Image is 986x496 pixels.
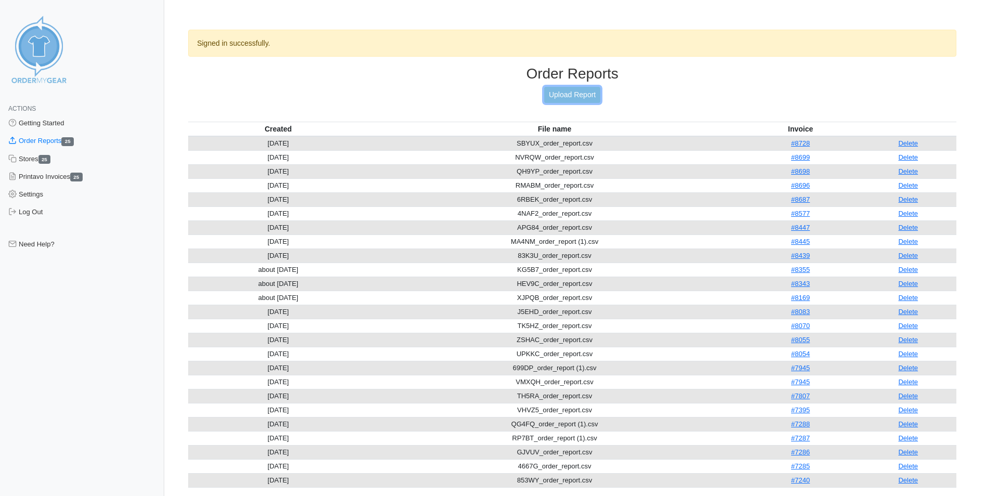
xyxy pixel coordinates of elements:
a: #7807 [791,392,810,400]
a: Delete [898,448,918,456]
a: #7240 [791,476,810,484]
td: 4667G_order_report.csv [368,459,741,473]
a: #7286 [791,448,810,456]
a: #8699 [791,153,810,161]
a: Delete [898,364,918,372]
td: [DATE] [188,361,368,375]
td: GJVUV_order_report.csv [368,445,741,459]
a: #7285 [791,462,810,470]
td: NVRQW_order_report.csv [368,150,741,164]
a: Delete [898,224,918,231]
td: TH5RA_order_report.csv [368,389,741,403]
td: TK5HZ_order_report.csv [368,319,741,333]
td: QH9YP_order_report.csv [368,164,741,178]
td: 4NAF2_order_report.csv [368,206,741,220]
a: Delete [898,322,918,330]
a: #8445 [791,238,810,245]
a: #8055 [791,336,810,344]
td: [DATE] [188,136,368,151]
a: #8447 [791,224,810,231]
td: 699DP_order_report (1).csv [368,361,741,375]
td: [DATE] [188,347,368,361]
a: #7288 [791,420,810,428]
a: #7945 [791,364,810,372]
td: [DATE] [188,319,368,333]
a: #8343 [791,280,810,288]
td: [DATE] [188,150,368,164]
td: QG4FQ_order_report (1).csv [368,417,741,431]
td: [DATE] [188,220,368,234]
td: VHVZ5_order_report.csv [368,403,741,417]
td: about [DATE] [188,263,368,277]
a: Delete [898,434,918,442]
td: [DATE] [188,389,368,403]
td: [DATE] [188,417,368,431]
a: #8728 [791,139,810,147]
a: Delete [898,462,918,470]
td: [DATE] [188,431,368,445]
th: Invoice [741,122,860,136]
span: 25 [61,137,74,146]
a: #8687 [791,195,810,203]
a: Delete [898,139,918,147]
td: [DATE] [188,234,368,249]
td: [DATE] [188,333,368,347]
span: 25 [70,173,83,181]
td: 6RBEK_order_report.csv [368,192,741,206]
a: #8070 [791,322,810,330]
td: [DATE] [188,403,368,417]
a: #7395 [791,406,810,414]
a: Delete [898,252,918,259]
td: [DATE] [188,249,368,263]
td: J5EHD_order_report.csv [368,305,741,319]
a: Delete [898,406,918,414]
a: #8439 [791,252,810,259]
span: Actions [8,105,36,112]
a: #8169 [791,294,810,302]
td: [DATE] [188,178,368,192]
td: MA4NM_order_report (1).csv [368,234,741,249]
a: #8696 [791,181,810,189]
a: #8083 [791,308,810,316]
td: [DATE] [188,445,368,459]
a: Delete [898,266,918,273]
a: #7287 [791,434,810,442]
td: SBYUX_order_report.csv [368,136,741,151]
a: Delete [898,392,918,400]
td: about [DATE] [188,277,368,291]
td: [DATE] [188,473,368,487]
a: Delete [898,153,918,161]
a: #8054 [791,350,810,358]
td: 83K3U_order_report.csv [368,249,741,263]
a: #8698 [791,167,810,175]
a: #8355 [791,266,810,273]
h3: Order Reports [188,65,956,83]
td: HEV9C_order_report.csv [368,277,741,291]
a: Upload Report [544,87,600,103]
td: about [DATE] [188,291,368,305]
a: Delete [898,238,918,245]
th: File name [368,122,741,136]
a: Delete [898,336,918,344]
td: [DATE] [188,305,368,319]
td: UPKKC_order_report.csv [368,347,741,361]
td: APG84_order_report.csv [368,220,741,234]
td: [DATE] [188,206,368,220]
a: #7945 [791,378,810,386]
td: [DATE] [188,459,368,473]
th: Created [188,122,368,136]
span: 25 [38,155,51,164]
td: [DATE] [188,375,368,389]
td: 853WY_order_report.csv [368,473,741,487]
a: Delete [898,476,918,484]
td: KG5B7_order_report.csv [368,263,741,277]
td: [DATE] [188,164,368,178]
a: Delete [898,378,918,386]
td: RMABM_order_report.csv [368,178,741,192]
td: RP7BT_order_report (1).csv [368,431,741,445]
a: Delete [898,350,918,358]
td: XJPQB_order_report.csv [368,291,741,305]
td: VMXQH_order_report.csv [368,375,741,389]
div: Signed in successfully. [188,30,956,57]
td: ZSHAC_order_report.csv [368,333,741,347]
